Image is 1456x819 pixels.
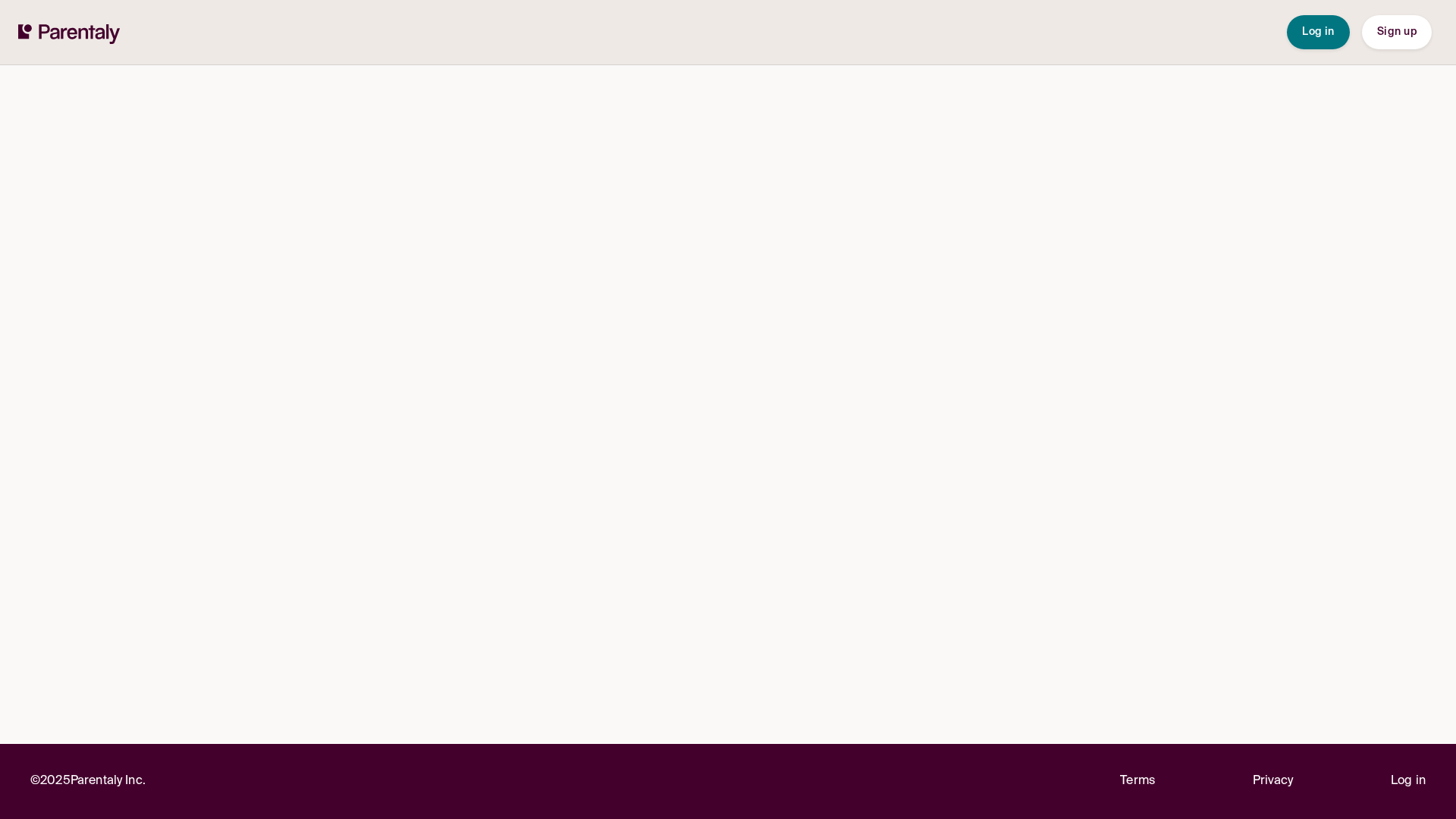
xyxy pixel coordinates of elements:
span: Sign up [1377,27,1417,37]
button: Log in [1287,15,1350,49]
p: © 2025 Parentaly Inc. [30,771,146,792]
span: Log in [1302,27,1335,37]
button: Sign up [1362,15,1432,49]
a: Log in [1391,771,1426,792]
a: Privacy [1253,771,1294,792]
a: Terms [1120,771,1155,792]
